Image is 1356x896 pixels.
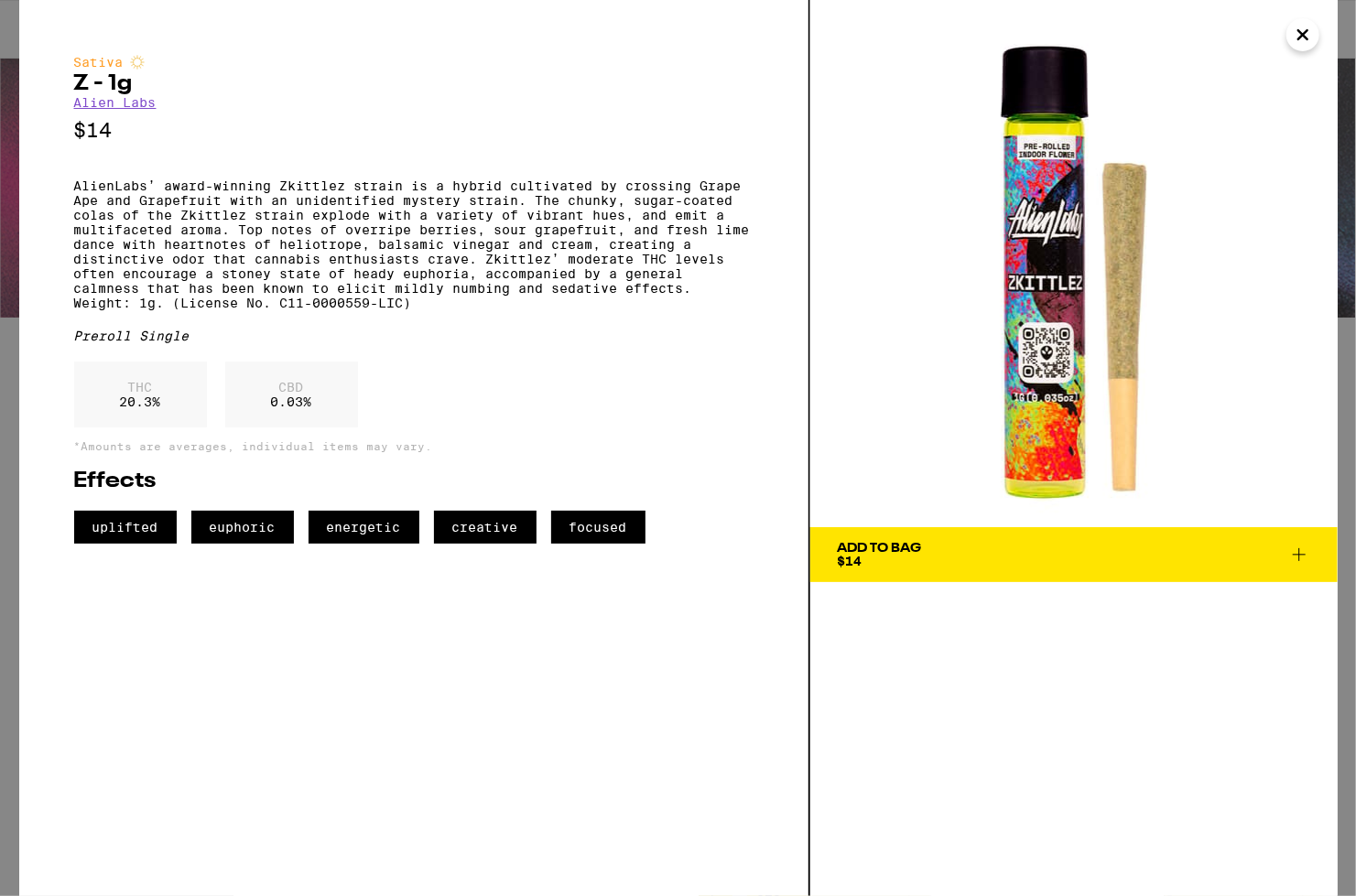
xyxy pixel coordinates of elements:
[838,542,922,555] div: Add To Bag
[225,362,358,427] div: 0.03 %
[130,55,145,70] img: sativaColor.svg
[74,511,177,544] span: uplifted
[309,511,419,544] span: energetic
[74,178,754,310] p: AlienLabs’ award-winning Zkittlez strain is a hybrid cultivated by crossing Grape Ape and Grapefr...
[74,362,207,427] div: 20.3 %
[838,554,862,568] span: $14
[434,511,537,544] span: creative
[191,511,294,544] span: euphoric
[11,13,132,27] span: Hi. Need any help?
[74,440,754,452] p: *Amounts are averages, individual items may vary.
[271,380,312,394] p: CBD
[551,511,645,544] span: focused
[74,73,754,95] h2: Z - 1g
[1286,18,1319,51] button: Close
[74,95,157,110] a: Alien Labs
[810,527,1338,582] button: Add To Bag$14
[74,119,754,142] p: $14
[120,380,161,394] p: THC
[74,55,754,70] div: Sativa
[74,329,754,343] div: Preroll Single
[74,470,754,492] h2: Effects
